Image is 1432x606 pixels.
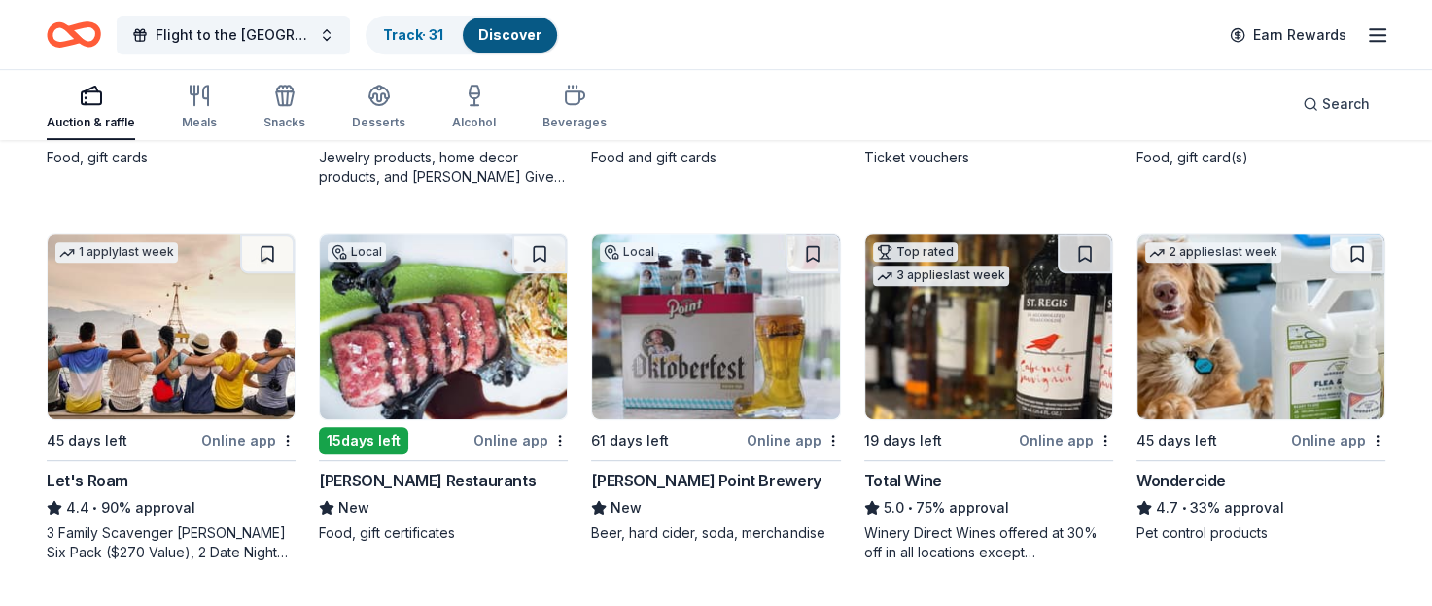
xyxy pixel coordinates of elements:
a: Image for Stevens Point BreweryLocal61 days leftOnline app[PERSON_NAME] Point BreweryNewBeer, har... [591,233,840,543]
button: Beverages [542,76,607,140]
a: Track· 31 [383,26,443,43]
div: Jewelry products, home decor products, and [PERSON_NAME] Gives Back event in-store or online (or ... [319,148,568,187]
div: Let's Roam [47,469,128,492]
div: Alcohol [452,115,496,130]
button: Search [1287,85,1385,124]
div: Desserts [352,115,405,130]
span: 4.7 [1156,496,1178,519]
button: Auction & raffle [47,76,135,140]
a: Home [47,12,101,57]
div: Total Wine [864,469,942,492]
a: Earn Rewards [1218,18,1358,53]
div: 33% approval [1136,496,1385,519]
button: Flight to the [GEOGRAPHIC_DATA] [117,16,350,54]
span: 4.4 [66,496,89,519]
a: Image for Bartolotta RestaurantsLocal15days leftOnline app[PERSON_NAME] RestaurantsNewFood, gift ... [319,233,568,543]
div: 19 days left [864,429,942,452]
div: 75% approval [864,496,1113,519]
a: Discover [478,26,541,43]
div: 1 apply last week [55,242,178,263]
span: Flight to the [GEOGRAPHIC_DATA] [156,23,311,47]
a: Image for Wondercide2 applieslast week45 days leftOnline appWondercide4.7•33% approvalPet control... [1136,233,1385,543]
div: Online app [747,428,841,452]
div: Beverages [542,115,607,130]
span: • [1181,500,1186,516]
img: Image for Total Wine [865,234,1112,419]
div: 90% approval [47,496,296,519]
span: Search [1322,92,1370,116]
span: 5.0 [884,496,904,519]
div: Local [600,242,658,262]
div: Food, gift cards [47,148,296,167]
button: Track· 31Discover [366,16,559,54]
div: Online app [1019,428,1113,452]
div: Winery Direct Wines offered at 30% off in all locations except [GEOGRAPHIC_DATA], [GEOGRAPHIC_DAT... [864,523,1113,562]
img: Image for Stevens Point Brewery [592,234,839,419]
div: Online app [473,428,568,452]
span: New [338,496,369,519]
span: New [611,496,642,519]
div: [PERSON_NAME] Restaurants [319,469,536,492]
span: • [907,500,912,516]
div: Auction & raffle [47,115,135,130]
div: Food and gift cards [591,148,840,167]
div: 2 applies last week [1145,242,1281,263]
button: Desserts [352,76,405,140]
div: Beer, hard cider, soda, merchandise [591,523,840,543]
div: Local [328,242,386,262]
button: Meals [182,76,217,140]
div: 45 days left [47,429,127,452]
span: • [92,500,97,516]
div: Top rated [873,242,958,262]
div: Wondercide [1136,469,1226,492]
div: Online app [201,428,296,452]
div: Online app [1291,428,1385,452]
div: 61 days left [591,429,669,452]
div: 15 days left [319,427,408,454]
img: Image for Let's Roam [48,234,295,419]
img: Image for Wondercide [1137,234,1384,419]
div: Ticket vouchers [864,148,1113,167]
div: Food, gift certificates [319,523,568,543]
div: [PERSON_NAME] Point Brewery [591,469,821,492]
button: Snacks [263,76,305,140]
a: Image for Total WineTop rated3 applieslast week19 days leftOnline appTotal Wine5.0•75% approvalWi... [864,233,1113,562]
div: Meals [182,115,217,130]
button: Alcohol [452,76,496,140]
img: Image for Bartolotta Restaurants [320,234,567,419]
div: 3 Family Scavenger [PERSON_NAME] Six Pack ($270 Value), 2 Date Night Scavenger [PERSON_NAME] Two ... [47,523,296,562]
a: Image for Let's Roam1 applylast week45 days leftOnline appLet's Roam4.4•90% approval3 Family Scav... [47,233,296,562]
div: 3 applies last week [873,266,1009,286]
div: Snacks [263,115,305,130]
div: Pet control products [1136,523,1385,543]
div: Food, gift card(s) [1136,148,1385,167]
div: 45 days left [1136,429,1217,452]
